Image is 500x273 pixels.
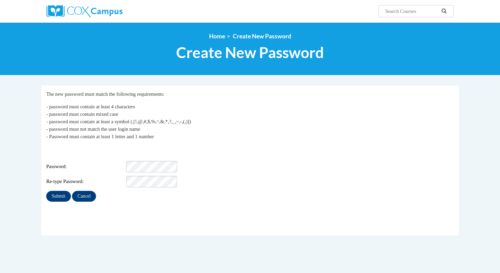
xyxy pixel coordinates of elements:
a: Cox Campus [47,5,175,17]
i:  [441,9,447,14]
input: Submit [46,191,71,202]
input: Search Courses [385,7,439,15]
span: The new password must match the following requirements: [46,91,164,97]
button: Search [439,7,449,15]
span: - password must contain at least 4 characters - password must contain mixed case - password must ... [46,104,191,139]
input: Cancel [72,191,96,202]
span: Password: [46,163,125,170]
a: Home [209,33,225,40]
img: Cox Campus [47,5,123,17]
span: Create New Password [233,33,291,40]
span: Create New Password [176,43,324,61]
span: Re-type Password: [46,178,125,185]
